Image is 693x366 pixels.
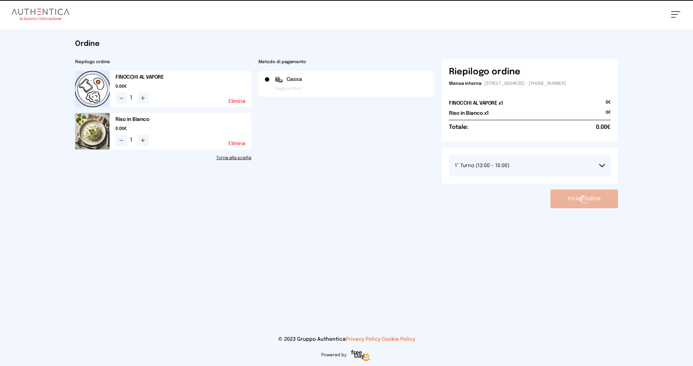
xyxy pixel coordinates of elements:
[75,155,251,161] a: Torna alla scelta
[449,82,481,86] span: Mensa interna
[75,39,618,49] h1: Ordine
[75,59,251,65] h2: Riepilogo ordine
[115,84,251,90] span: 0.00€
[606,110,611,120] span: 0€
[596,123,611,132] span: 0.00€
[455,163,509,168] span: 1° Turno (13:00 - 15:00)
[287,76,302,83] span: Cassa
[346,337,380,342] a: Privacy Policy
[449,123,468,132] h6: Totale:
[115,74,251,81] h2: FINOCCHI AL VAPORE
[449,81,611,87] p: - [STREET_ADDRESS] - [PHONE_NUMBER]
[449,110,489,117] h2: Riso in Bianco x1
[258,59,435,65] h2: Metodo di pagamento
[75,113,110,149] img: media
[449,66,520,78] h6: Riepilogo ordine
[115,116,251,123] h2: Riso in Bianco
[12,336,681,343] p: © 2023 Gruppo Authentica
[449,155,611,177] button: 1° Turno (13:00 - 15:00)
[382,337,415,342] a: Cookie Policy
[115,126,251,132] span: 0.00€
[130,136,134,145] span: 1
[228,99,245,104] button: Elimina
[228,141,245,146] button: Elimina
[12,9,69,20] img: logo.8f33a47.png
[349,349,372,363] img: logo-freeday.3e08031.png
[449,100,503,107] h2: FINOCCHI AL VAPORE x1
[75,71,110,107] img: placeholder-product.5564ca1.png
[606,100,611,110] span: 0€
[130,94,134,103] span: 1
[321,352,346,358] span: Powered by
[275,86,301,92] span: Paga al ritiro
